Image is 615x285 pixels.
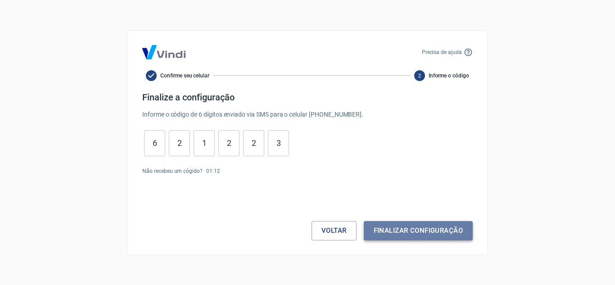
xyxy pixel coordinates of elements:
[160,72,209,80] span: Confirme seu celular
[429,72,469,80] span: Informe o código
[206,167,220,175] p: 01 : 12
[142,92,473,103] h4: Finalize a configuração
[422,48,462,56] p: Precisa de ajuda
[312,221,357,240] button: Voltar
[142,45,185,59] img: Logo Vind
[364,221,473,240] button: Finalizar configuração
[418,72,421,78] text: 2
[142,110,473,119] p: Informe o código de 6 dígitos enviado via SMS para o celular [PHONE_NUMBER] .
[142,167,203,175] p: Não recebeu um cógido?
